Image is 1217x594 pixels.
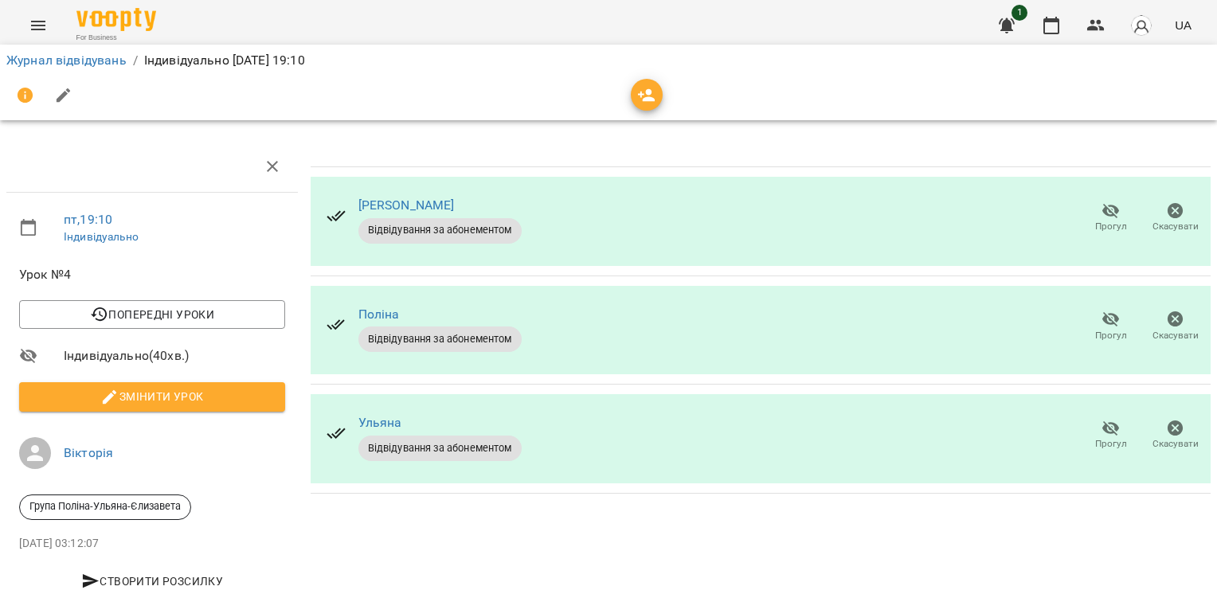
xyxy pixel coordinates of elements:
span: Прогул [1095,220,1127,233]
button: Змінити урок [19,382,285,411]
a: Індивідуально [64,230,139,243]
span: Урок №4 [19,265,285,284]
button: Menu [19,6,57,45]
img: Voopty Logo [76,8,156,31]
span: Група Поліна-Ульяна-Єлизавета [20,499,190,514]
button: Скасувати [1143,304,1207,349]
p: Індивідуально [DATE] 19:10 [144,51,305,70]
span: Змінити урок [32,387,272,406]
button: Скасувати [1143,196,1207,240]
span: Відвідування за абонементом [358,441,522,455]
p: [DATE] 03:12:07 [19,536,285,552]
span: Скасувати [1152,329,1199,342]
button: Попередні уроки [19,300,285,329]
span: Скасувати [1152,437,1199,451]
li: / [133,51,138,70]
span: 1 [1012,5,1027,21]
span: Прогул [1095,329,1127,342]
span: Відвідування за абонементом [358,223,522,237]
a: Журнал відвідувань [6,53,127,68]
span: For Business [76,33,156,43]
button: Скасувати [1143,413,1207,458]
span: Відвідування за абонементом [358,332,522,346]
span: Прогул [1095,437,1127,451]
a: Ульяна [358,415,402,430]
button: Прогул [1078,413,1143,458]
nav: breadcrumb [6,51,1211,70]
span: Скасувати [1152,220,1199,233]
span: Індивідуально ( 40 хв. ) [64,346,285,365]
span: Створити розсилку [25,572,279,591]
button: Прогул [1078,304,1143,349]
a: Поліна [358,307,400,322]
a: пт , 19:10 [64,212,112,227]
button: Прогул [1078,196,1143,240]
div: Група Поліна-Ульяна-Єлизавета [19,494,191,520]
span: UA [1175,17,1192,33]
a: [PERSON_NAME] [358,197,455,213]
button: UA [1168,10,1198,40]
img: avatar_s.png [1130,14,1152,37]
a: Вікторія [64,445,113,460]
span: Попередні уроки [32,305,272,324]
